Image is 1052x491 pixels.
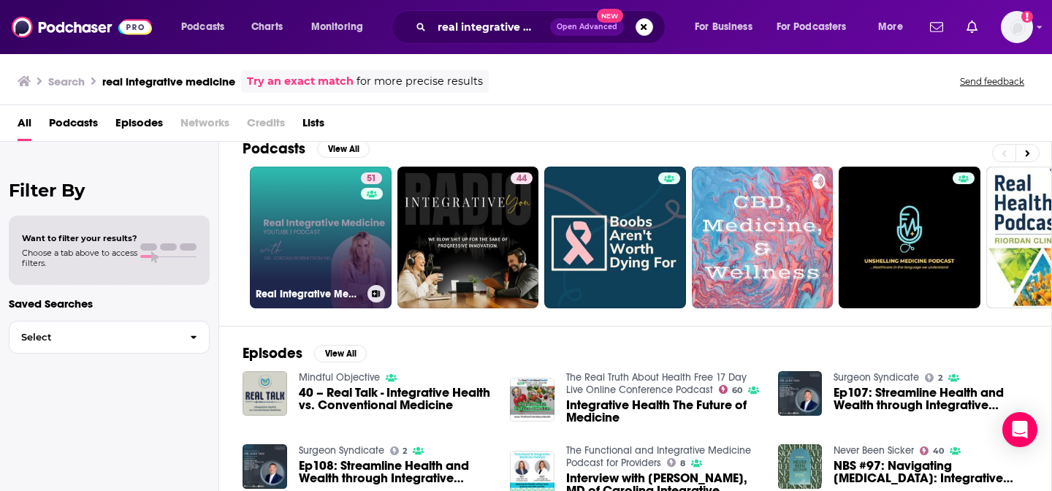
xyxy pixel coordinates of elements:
[510,378,554,422] img: Integrative Health The Future of Medicine
[256,288,362,300] h3: Real Integrative Medicine with Dr. [PERSON_NAME] ND
[311,17,363,37] span: Monitoring
[181,17,224,37] span: Podcasts
[18,111,31,141] a: All
[299,460,493,484] a: Ep108: Streamline Health and Wealth through Integrative Medicine and Real Estate with Dr. Alex Ta...
[243,140,370,158] a: PodcastsView All
[777,17,847,37] span: For Podcasters
[557,23,617,31] span: Open Advanced
[778,371,823,416] img: Ep107: Streamline Health and Wealth through Integrative Medicine and Real Estate with Dr. Alex Ta...
[22,233,137,243] span: Want to filter your results?
[302,111,324,141] a: Lists
[868,15,921,39] button: open menu
[301,15,382,39] button: open menu
[102,75,235,88] h3: real integrative medicine
[299,460,493,484] span: Ep108: Streamline Health and Wealth through Integrative Medicine and Real Estate with [PERSON_NAM...
[834,387,1028,411] span: Ep107: Streamline Health and Wealth through Integrative Medicine and Real Estate with [PERSON_NAM...
[956,75,1029,88] button: Send feedback
[251,17,283,37] span: Charts
[242,15,291,39] a: Charts
[719,385,742,394] a: 60
[685,15,771,39] button: open menu
[778,444,823,489] img: NBS #97: Navigating Perimenopause: Integrative Medicine's Role in Chronic Illness Prevention
[115,111,163,141] a: Episodes
[247,111,285,141] span: Credits
[550,18,624,36] button: Open AdvancedNew
[49,111,98,141] a: Podcasts
[1001,11,1033,43] span: Logged in as autumncomm
[834,444,914,457] a: Never Been Sicker
[566,399,761,424] a: Integrative Health The Future of Medicine
[9,180,210,201] h2: Filter By
[171,15,243,39] button: open menu
[299,371,380,384] a: Mindful Objective
[925,373,942,382] a: 2
[432,15,550,39] input: Search podcasts, credits, & more...
[243,371,287,416] img: 40 – Real Talk - Integrative Health vs. Conventional Medicine
[878,17,903,37] span: More
[397,167,539,308] a: 44
[403,448,407,454] span: 2
[243,344,302,362] h2: Episodes
[767,15,868,39] button: open menu
[180,111,229,141] span: Networks
[511,172,533,184] a: 44
[317,140,370,158] button: View All
[299,387,493,411] a: 40 – Real Talk - Integrative Health vs. Conventional Medicine
[834,460,1028,484] a: NBS #97: Navigating Perimenopause: Integrative Medicine's Role in Chronic Illness Prevention
[390,446,408,455] a: 2
[924,15,949,39] a: Show notifications dropdown
[1021,11,1033,23] svg: Add a profile image
[938,375,942,381] span: 2
[566,371,747,396] a: The Real Truth About Health Free 17 Day Live Online Conference Podcast
[243,444,287,489] img: Ep108: Streamline Health and Wealth through Integrative Medicine and Real Estate with Dr. Alex Ta...
[405,10,679,44] div: Search podcasts, credits, & more...
[1001,11,1033,43] img: User Profile
[12,13,152,41] img: Podchaser - Follow, Share and Rate Podcasts
[9,321,210,354] button: Select
[961,15,983,39] a: Show notifications dropdown
[22,248,137,268] span: Choose a tab above to access filters.
[933,448,944,454] span: 40
[834,387,1028,411] a: Ep107: Streamline Health and Wealth through Integrative Medicine and Real Estate with Dr. Alex Ta...
[9,297,210,311] p: Saved Searches
[247,73,354,90] a: Try an exact match
[314,345,367,362] button: View All
[834,460,1028,484] span: NBS #97: Navigating [MEDICAL_DATA]: Integrative Medicine's Role in Chronic Illness Prevention
[834,371,919,384] a: Surgeon Syndicate
[566,444,751,469] a: The Functional and Integrative Medicine Podcast for Providers
[250,167,392,308] a: 51Real Integrative Medicine with Dr. [PERSON_NAME] ND
[695,17,752,37] span: For Business
[920,446,944,455] a: 40
[48,75,85,88] h3: Search
[299,444,384,457] a: Surgeon Syndicate
[243,140,305,158] h2: Podcasts
[1002,412,1037,447] div: Open Intercom Messenger
[680,460,685,467] span: 8
[1001,11,1033,43] button: Show profile menu
[517,172,527,186] span: 44
[732,387,742,394] span: 60
[597,9,623,23] span: New
[361,172,382,184] a: 51
[243,344,367,362] a: EpisodesView All
[667,458,685,467] a: 8
[357,73,483,90] span: for more precise results
[9,332,178,342] span: Select
[367,172,376,186] span: 51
